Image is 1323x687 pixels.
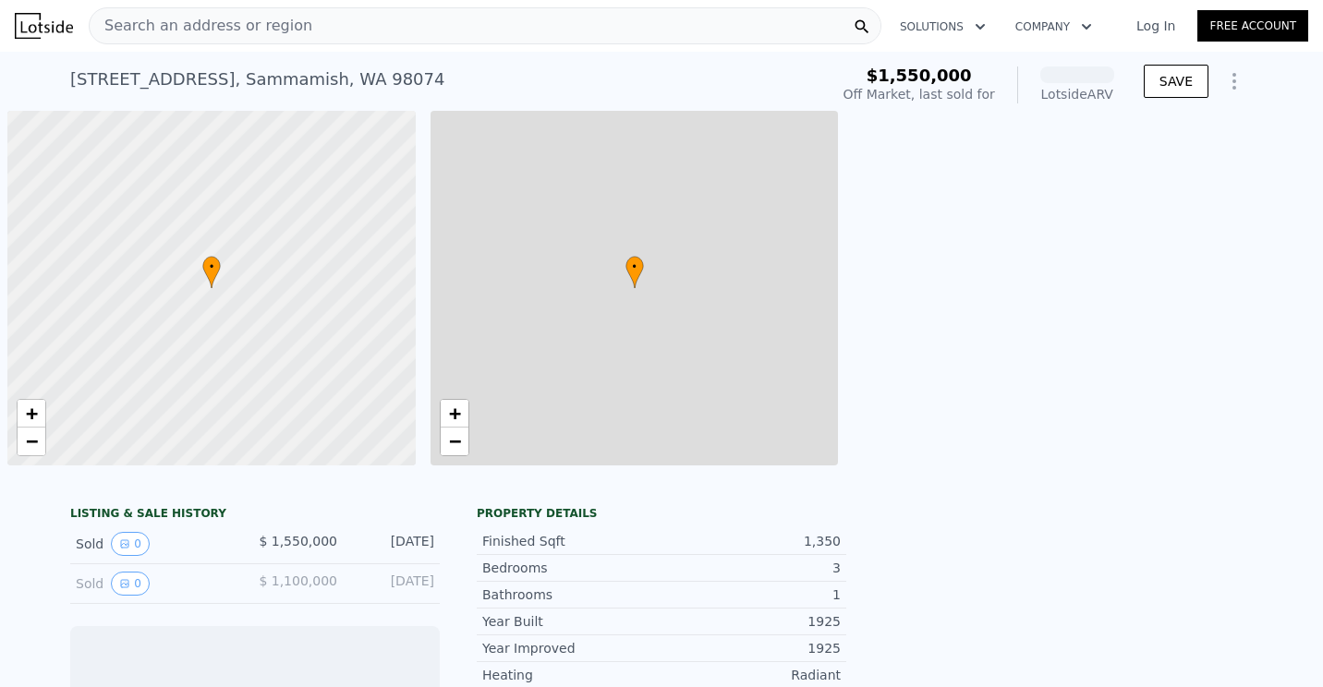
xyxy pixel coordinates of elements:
[259,534,337,548] span: $ 1,550,000
[26,429,38,452] span: −
[482,666,661,684] div: Heating
[482,532,661,550] div: Finished Sqft
[111,572,150,596] button: View historical data
[15,13,73,39] img: Lotside
[26,402,38,425] span: +
[1001,10,1107,43] button: Company
[661,585,841,604] div: 1
[202,259,221,275] span: •
[844,85,995,103] div: Off Market, last sold for
[441,400,468,428] a: Zoom in
[482,559,661,577] div: Bedrooms
[482,639,661,657] div: Year Improved
[18,400,45,428] a: Zoom in
[661,639,841,657] div: 1925
[18,428,45,455] a: Zoom out
[661,559,841,577] div: 3
[661,532,841,550] div: 1,350
[625,259,644,275] span: •
[352,572,434,596] div: [DATE]
[1040,85,1114,103] div: Lotside ARV
[352,532,434,556] div: [DATE]
[1144,65,1208,98] button: SAVE
[202,256,221,288] div: •
[70,66,444,92] div: [STREET_ADDRESS] , Sammamish , WA 98074
[885,10,1001,43] button: Solutions
[661,612,841,631] div: 1925
[1216,63,1253,100] button: Show Options
[1114,17,1197,35] a: Log In
[448,402,460,425] span: +
[76,532,240,556] div: Sold
[1197,10,1308,42] a: Free Account
[70,506,440,524] div: LISTING & SALE HISTORY
[625,256,644,288] div: •
[661,666,841,684] div: Radiant
[111,532,150,556] button: View historical data
[448,429,460,452] span: −
[482,612,661,631] div: Year Built
[90,15,312,37] span: Search an address or region
[259,573,337,588] span: $ 1,100,000
[482,585,661,604] div: Bathrooms
[76,572,240,596] div: Sold
[441,428,468,455] a: Zoom out
[477,506,846,521] div: Property details
[867,66,972,85] span: $1,550,000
